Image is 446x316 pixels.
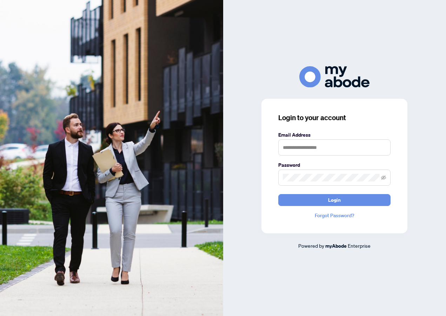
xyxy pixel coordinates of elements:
a: Forgot Password? [278,212,391,219]
button: Login [278,194,391,206]
h3: Login to your account [278,113,391,123]
img: ma-logo [299,66,370,88]
label: Email Address [278,131,391,139]
span: Login [328,194,341,206]
label: Password [278,161,391,169]
span: Powered by [298,242,324,249]
span: Enterprise [348,242,371,249]
span: eye-invisible [381,175,386,180]
a: myAbode [325,242,347,250]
